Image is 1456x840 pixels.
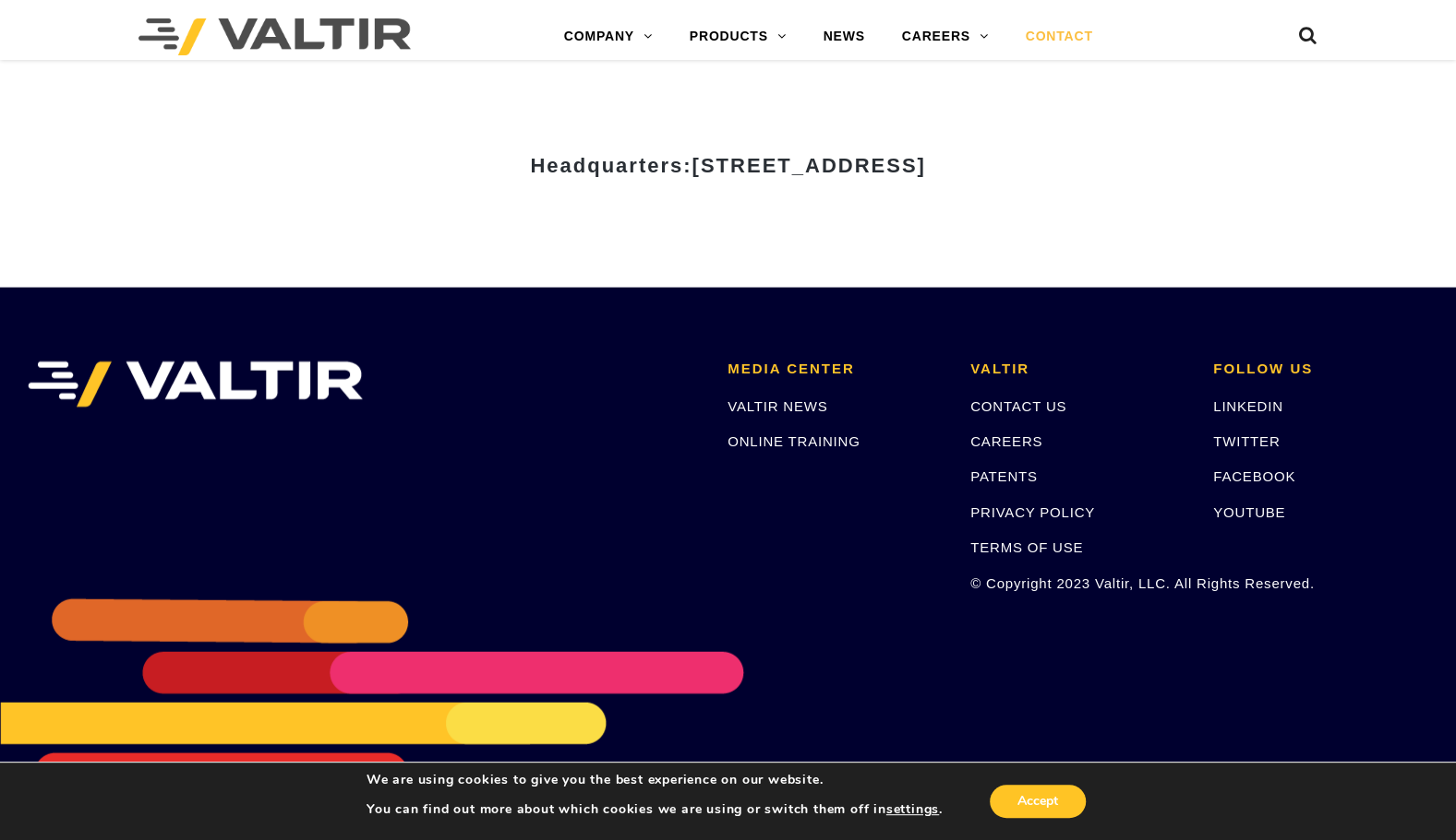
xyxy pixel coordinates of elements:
a: PRODUCTS [671,18,805,55]
a: CAREERS [970,433,1042,449]
h2: FOLLOW US [1213,361,1428,377]
img: VALTIR [28,361,363,408]
p: We are using cookies to give you the best experience on our website. [367,772,943,788]
a: LINKEDIN [1213,398,1283,414]
a: TERMS OF USE [970,539,1083,555]
a: CONTACT US [970,398,1066,414]
a: CONTACT [1007,18,1112,55]
strong: Headquarters: [530,154,925,177]
a: TWITTER [1213,433,1280,449]
a: ONLINE TRAINING [728,433,860,449]
a: PATENTS [970,468,1038,484]
button: Accept [990,785,1086,818]
a: YOUTUBE [1213,504,1285,520]
button: settings [886,801,939,818]
h2: VALTIR [970,361,1185,377]
p: You can find out more about which cookies we are using or switch them off in . [367,801,943,818]
a: PRIVACY POLICY [970,504,1095,520]
h2: MEDIA CENTER [728,361,943,377]
a: COMPANY [546,18,671,55]
a: FACEBOOK [1213,468,1295,484]
a: CAREERS [884,18,1007,55]
a: VALTIR NEWS [728,398,827,414]
a: NEWS [804,18,883,55]
span: [STREET_ADDRESS] [692,154,925,177]
img: Valtir [138,18,411,55]
p: © Copyright 2023 Valtir, LLC. All Rights Reserved. [970,573,1185,594]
